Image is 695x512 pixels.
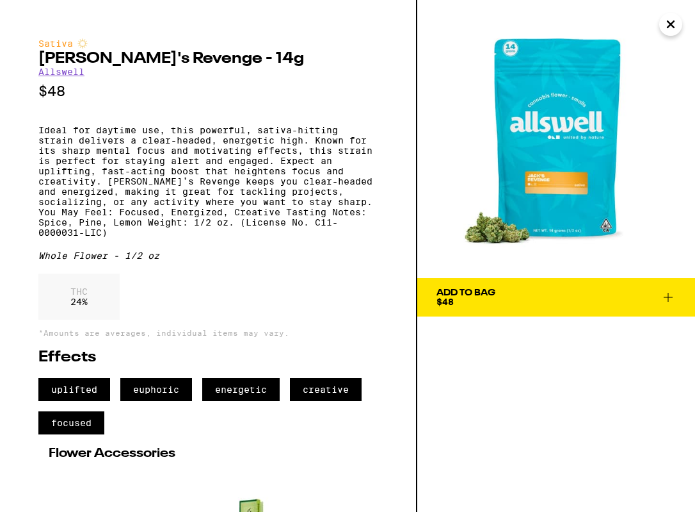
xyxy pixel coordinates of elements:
h2: [PERSON_NAME]'s Revenge - 14g [38,51,378,67]
div: Sativa [38,38,378,49]
a: Allswell [38,67,84,77]
h2: Flower Accessories [49,447,367,460]
p: Ideal for daytime use, this powerful, sativa-hitting strain delivers a clear-headed, energetic hi... [38,125,378,238]
span: creative [290,378,362,401]
span: Hi. Need any help? [8,9,92,19]
p: *Amounts are averages, individual items may vary. [38,329,378,337]
span: $48 [436,297,454,307]
div: Add To Bag [436,288,495,297]
span: focused [38,411,104,434]
h2: Effects [38,350,378,365]
span: energetic [202,378,280,401]
p: THC [70,286,88,297]
button: Add To Bag$48 [417,278,695,317]
span: euphoric [120,378,192,401]
div: 24 % [38,274,120,320]
p: $48 [38,83,378,99]
div: Whole Flower - 1/2 oz [38,251,378,261]
button: Close [659,13,682,36]
img: sativaColor.svg [77,38,88,49]
span: uplifted [38,378,110,401]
